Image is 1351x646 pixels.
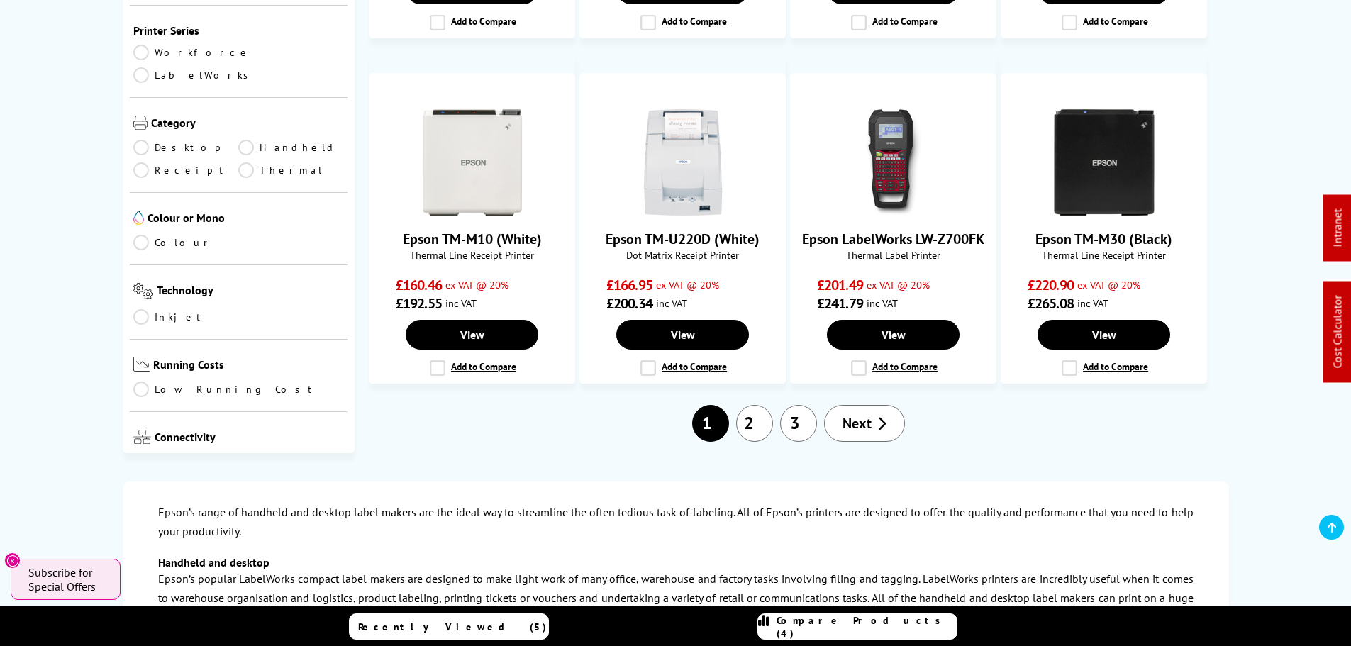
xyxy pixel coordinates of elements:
[1077,296,1108,310] span: inc VAT
[851,15,938,30] label: Add to Compare
[151,116,345,133] span: Category
[1038,320,1169,350] a: View
[133,45,251,60] a: Workforce
[155,430,345,447] span: Connectivity
[656,296,687,310] span: inc VAT
[780,405,817,442] a: 3
[133,382,345,397] a: Low Running Cost
[430,15,516,30] label: Add to Compare
[133,23,345,38] span: Printer Series
[606,276,652,294] span: £166.95
[396,294,442,313] span: £192.55
[587,248,778,262] span: Dot Matrix Receipt Printer
[349,613,549,640] a: Recently Viewed (5)
[133,67,256,83] a: LabelWorks
[1008,248,1199,262] span: Thermal Line Receipt Printer
[1062,360,1148,376] label: Add to Compare
[133,357,150,372] img: Running Costs
[1028,294,1074,313] span: £265.08
[840,204,947,218] a: Epson LabelWorks LW-Z700FK
[777,614,957,640] span: Compare Products (4)
[817,294,863,313] span: £241.79
[133,309,239,325] a: Inkjet
[1330,209,1345,247] a: Intranet
[630,204,736,218] a: Epson TM-U220D (White)
[419,109,526,216] img: Epson TM-M10 (White)
[133,283,154,299] img: Technology
[157,283,344,302] span: Technology
[851,360,938,376] label: Add to Compare
[827,320,959,350] a: View
[757,613,957,640] a: Compare Products (4)
[1035,230,1172,248] a: Epson TM-M30 (Black)
[630,109,736,216] img: Epson TM-U220D (White)
[238,140,344,155] a: Handheld
[606,230,760,248] a: Epson TM-U220D (White)
[403,230,542,248] a: Epson TM-M10 (White)
[238,162,344,178] a: Thermal
[1051,204,1157,218] a: Epson TM-M30 (Black)
[843,414,872,433] span: Next
[133,162,239,178] a: Receipt
[1062,15,1148,30] label: Add to Compare
[867,278,930,291] span: ex VAT @ 20%
[798,248,989,262] span: Thermal Label Printer
[158,555,1194,569] h3: Handheld and desktop
[158,569,1194,628] p: Epson’s popular LabelWorks compact label makers are designed to make light work of many office, w...
[640,15,727,30] label: Add to Compare
[133,235,239,250] a: Colour
[430,360,516,376] label: Add to Compare
[148,211,345,228] span: Colour or Mono
[133,116,148,130] img: Category
[616,320,748,350] a: View
[445,278,508,291] span: ex VAT @ 20%
[4,552,21,569] button: Close
[396,276,442,294] span: £160.46
[358,620,547,633] span: Recently Viewed (5)
[133,430,151,444] img: Connectivity
[656,278,719,291] span: ex VAT @ 20%
[1077,278,1140,291] span: ex VAT @ 20%
[867,296,898,310] span: inc VAT
[802,230,984,248] a: Epson LabelWorks LW-Z700FK
[419,204,526,218] a: Epson TM-M10 (White)
[158,503,1194,541] p: Epson’s range of handheld and desktop label makers are the ideal way to streamline the often tedi...
[133,140,239,155] a: Desktop
[817,276,863,294] span: £201.49
[1028,276,1074,294] span: £220.90
[640,360,727,376] label: Add to Compare
[824,405,905,442] a: Next
[377,248,567,262] span: Thermal Line Receipt Printer
[133,211,144,225] img: Colour or Mono
[606,294,652,313] span: £200.34
[736,405,773,442] a: 2
[1051,109,1157,216] img: Epson TM-M30 (Black)
[840,109,947,216] img: Epson LabelWorks LW-Z700FK
[1330,296,1345,369] a: Cost Calculator
[406,320,538,350] a: View
[28,565,106,594] span: Subscribe for Special Offers
[153,357,344,375] span: Running Costs
[445,296,477,310] span: inc VAT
